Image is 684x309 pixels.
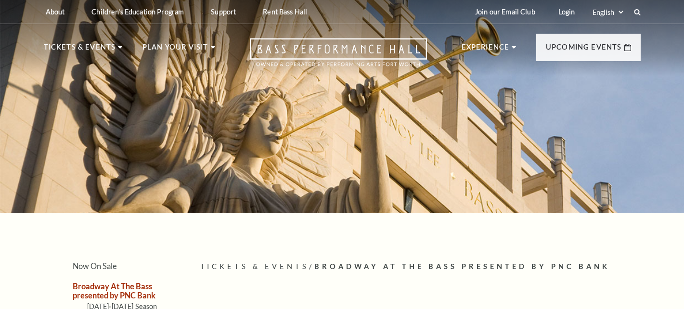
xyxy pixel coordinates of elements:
[200,261,641,273] p: /
[73,261,117,270] a: Now On Sale
[200,262,310,270] span: Tickets & Events
[46,8,65,16] p: About
[73,282,155,300] a: Broadway At The Bass presented by PNC Bank
[314,262,610,270] span: Broadway At The Bass presented by PNC Bank
[44,41,116,59] p: Tickets & Events
[91,8,184,16] p: Children's Education Program
[142,41,208,59] p: Plan Your Visit
[211,8,236,16] p: Support
[462,41,510,59] p: Experience
[263,8,307,16] p: Rent Bass Hall
[546,41,622,59] p: Upcoming Events
[591,8,625,17] select: Select:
